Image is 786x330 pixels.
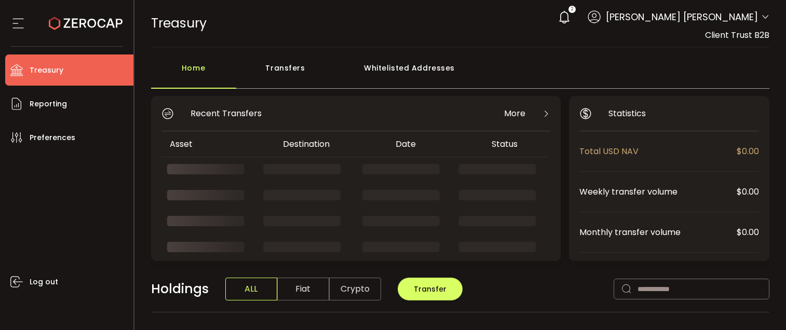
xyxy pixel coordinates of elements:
[161,138,275,150] div: Asset
[737,226,759,239] span: $0.00
[277,278,329,300] span: Fiat
[579,145,737,158] span: Total USD NAV
[705,29,769,41] span: Client Trust B2B
[579,185,737,198] span: Weekly transfer volume
[191,107,262,120] span: Recent Transfers
[579,226,737,239] span: Monthly transfer volume
[504,107,525,120] span: More
[225,278,277,300] span: ALL
[571,6,573,13] span: 2
[30,63,63,78] span: Treasury
[30,97,67,112] span: Reporting
[151,14,207,32] span: Treasury
[151,279,209,299] span: Holdings
[608,107,646,120] span: Statistics
[335,58,484,89] div: Whitelisted Addresses
[387,138,483,150] div: Date
[329,278,381,300] span: Crypto
[606,10,758,24] span: [PERSON_NAME] [PERSON_NAME]
[275,138,387,150] div: Destination
[30,130,75,145] span: Preferences
[414,284,446,294] span: Transfer
[398,278,463,300] button: Transfer
[30,274,58,290] span: Log out
[737,145,759,158] span: $0.00
[483,138,548,150] div: Status
[737,185,759,198] span: $0.00
[236,58,335,89] div: Transfers
[151,58,236,89] div: Home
